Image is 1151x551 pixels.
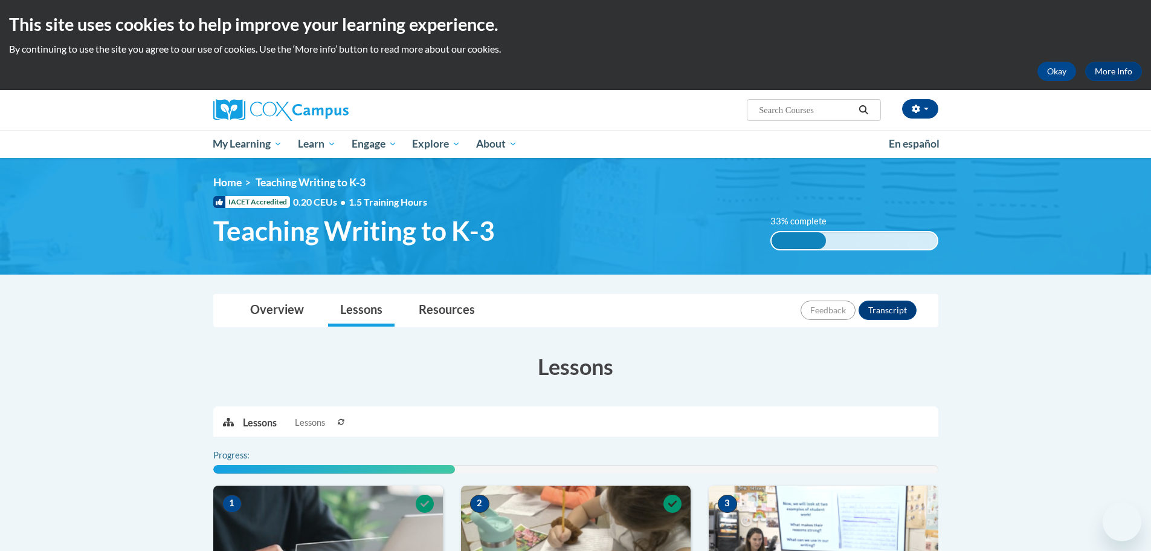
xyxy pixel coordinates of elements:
span: Teaching Writing to K-3 [256,176,366,189]
label: 33% complete [770,215,840,228]
input: Search Courses [758,103,854,117]
button: Search [854,103,872,117]
span: • [340,196,346,207]
button: Account Settings [902,99,938,119]
span: 0.20 CEUs [293,195,349,209]
span: Engage [352,137,397,151]
a: En español [881,131,947,157]
a: Engage [344,130,405,158]
iframe: Button to launch messaging window [1103,503,1141,541]
a: About [468,130,525,158]
button: Transcript [859,301,917,320]
span: About [476,137,517,151]
span: 3 [718,495,737,513]
a: Resources [407,295,487,327]
span: 1 [222,495,242,513]
h3: Lessons [213,351,938,382]
span: Learn [298,137,336,151]
a: Explore [404,130,468,158]
label: Progress: [213,449,283,462]
a: Home [213,176,242,189]
span: Explore [412,137,460,151]
span: En español [889,137,940,150]
div: Main menu [195,130,956,158]
p: Lessons [243,416,277,429]
div: 33% complete [772,232,826,249]
h2: This site uses cookies to help improve your learning experience. [9,12,1142,36]
span: 1.5 Training Hours [349,196,427,207]
button: Okay [1037,62,1076,81]
span: My Learning [213,137,282,151]
button: Feedback [801,301,856,320]
span: Lessons [295,416,325,429]
a: Cox Campus [213,99,443,121]
p: By continuing to use the site you agree to our use of cookies. Use the ‘More info’ button to read... [9,42,1142,56]
span: IACET Accredited [213,196,290,208]
a: More Info [1085,62,1142,81]
span: 2 [470,495,489,513]
span: Teaching Writing to K-3 [213,215,495,247]
a: My Learning [205,130,291,158]
a: Learn [290,130,344,158]
img: Cox Campus [213,99,349,121]
a: Overview [238,295,316,327]
a: Lessons [328,295,395,327]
